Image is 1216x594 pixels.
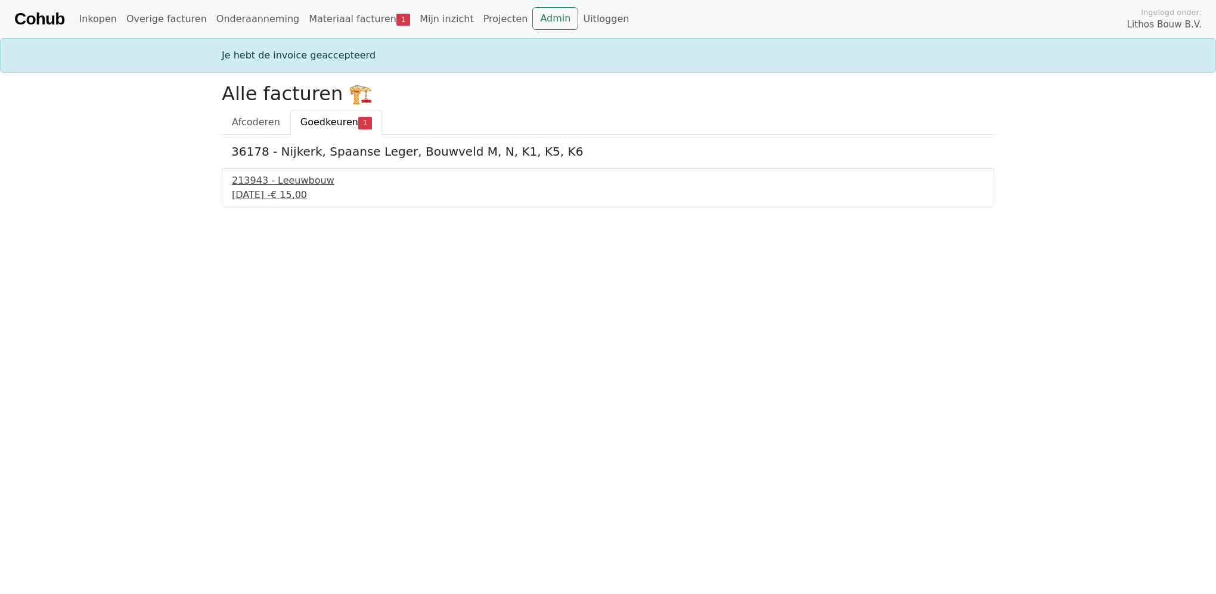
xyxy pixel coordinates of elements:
[74,7,121,31] a: Inkopen
[231,144,985,159] h5: 36178 - Nijkerk, Spaanse Leger, Bouwveld M, N, K1, K5, K6
[14,5,64,33] a: Cohub
[122,7,212,31] a: Overige facturen
[232,116,280,128] span: Afcoderen
[232,174,984,202] a: 213943 - Leeuwbouw[DATE] -€ 15,00
[358,117,372,129] span: 1
[300,116,358,128] span: Goedkeuren
[215,48,1001,63] div: Je hebt de invoice geaccepteerd
[1141,7,1202,18] span: Ingelogd onder:
[396,14,410,26] span: 1
[1127,18,1202,32] span: Lithos Bouw B.V.
[479,7,533,31] a: Projecten
[532,7,578,30] a: Admin
[222,110,290,135] a: Afcoderen
[415,7,479,31] a: Mijn inzicht
[271,189,307,200] span: € 15,00
[290,110,382,135] a: Goedkeuren1
[232,188,984,202] div: [DATE] -
[232,174,984,188] div: 213943 - Leeuwbouw
[578,7,634,31] a: Uitloggen
[222,82,994,105] h2: Alle facturen 🏗️
[212,7,304,31] a: Onderaanneming
[304,7,415,31] a: Materiaal facturen1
